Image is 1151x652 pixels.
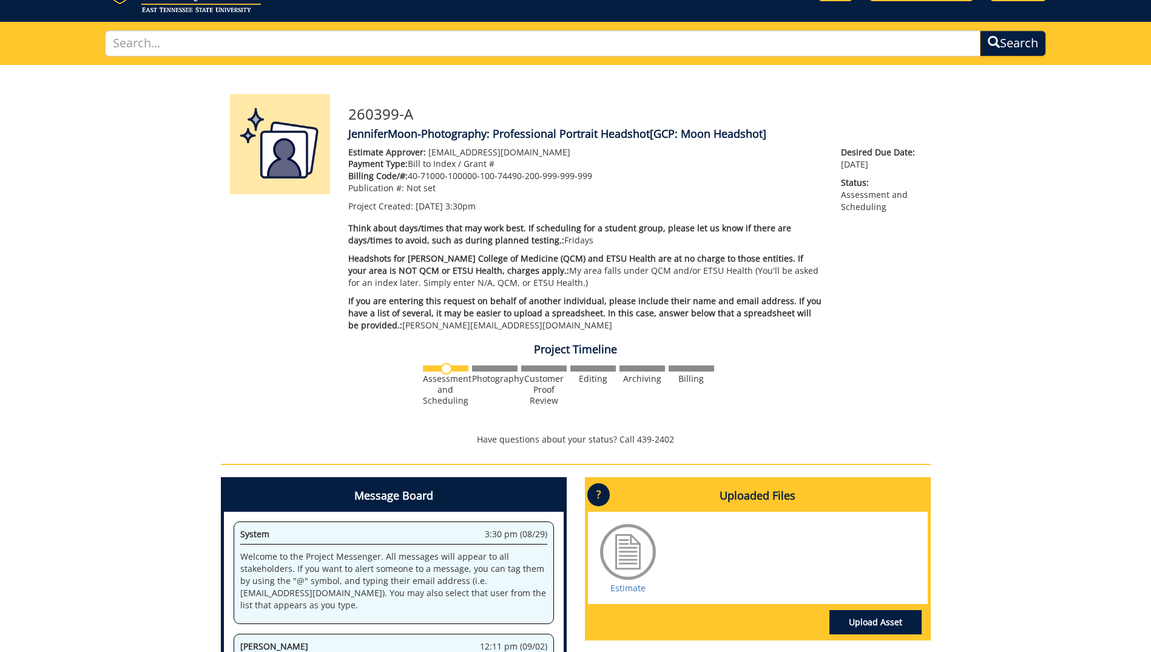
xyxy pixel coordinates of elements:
div: Editing [570,373,616,384]
div: Assessment and Scheduling [423,373,468,406]
img: Product featured image [230,94,330,194]
p: Welcome to the Project Messenger. All messages will appear to all stakeholders. If you want to al... [240,551,547,611]
a: Upload Asset [829,610,922,634]
div: Billing [669,373,714,384]
span: Project Created: [348,200,413,212]
span: [GCP: Moon Headshot] [650,126,766,141]
span: Estimate Approver: [348,146,426,158]
div: Photography [472,373,518,384]
span: System [240,528,269,540]
span: Not set [407,182,436,194]
p: My area falls under QCM and/or ETSU Health (You'll be asked for an index later. Simply enter N/A,... [348,253,823,289]
h4: Project Timeline [221,344,931,356]
span: 3:30 pm (08/29) [485,528,547,540]
a: Estimate [610,582,646,594]
span: Payment Type: [348,158,408,169]
span: Desired Due Date: [841,146,921,158]
span: If you are entering this request on behalf of another individual, please include their name and e... [348,295,822,331]
p: Fridays [348,222,823,246]
p: Assessment and Scheduling [841,177,921,213]
button: Search [980,30,1046,56]
span: Billing Code/#: [348,170,408,182]
h3: 260399-A [348,106,922,122]
p: Have questions about your status? Call 439-2402 [221,433,931,446]
span: Headshots for [PERSON_NAME] College of Medicine (QCM) and ETSU Health are at no charge to those e... [348,253,803,276]
h4: JenniferMoon-Photography: Professional Portrait Headshot [348,128,922,140]
p: 40-71000-100000-100-74490-200-999-999-999 [348,170,823,182]
input: Search... [105,30,981,56]
span: Think about days/times that may work best. If scheduling for a student group, please let us know ... [348,222,791,246]
p: ? [587,483,610,506]
span: Status: [841,177,921,189]
p: [EMAIL_ADDRESS][DOMAIN_NAME] [348,146,823,158]
div: Customer Proof Review [521,373,567,406]
h4: Message Board [224,480,564,512]
div: Archiving [619,373,665,384]
span: [DATE] 3:30pm [416,200,476,212]
p: [PERSON_NAME] [EMAIL_ADDRESS][DOMAIN_NAME] [348,295,823,331]
img: no [440,363,452,375]
p: Bill to Index / Grant # [348,158,823,170]
span: Publication #: [348,182,404,194]
h4: Uploaded Files [588,480,928,512]
span: [PERSON_NAME] [240,640,308,652]
p: [DATE] [841,146,921,171]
